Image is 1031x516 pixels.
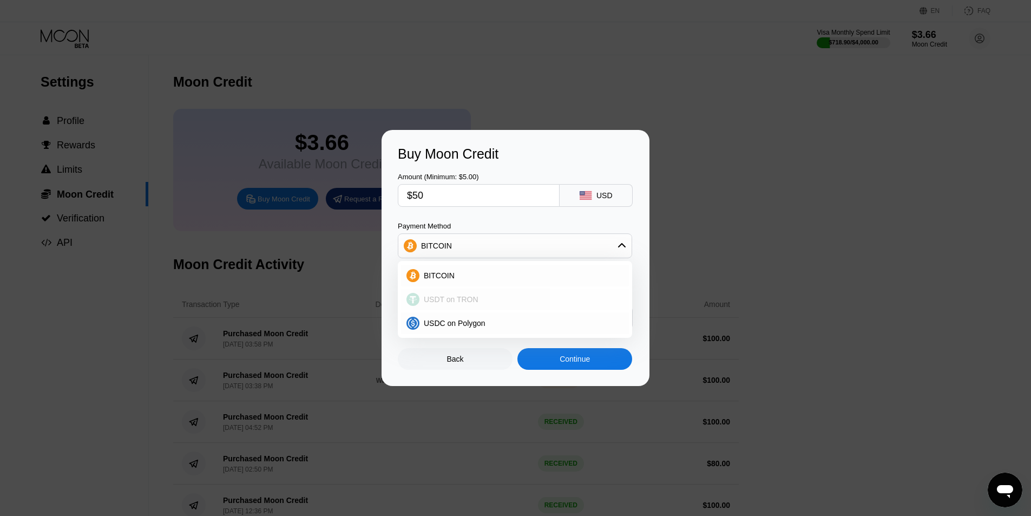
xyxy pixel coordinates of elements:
span: USDT on TRON [424,295,478,304]
div: BITCOIN [401,265,629,286]
div: USDT on TRON [401,289,629,310]
div: BITCOIN [421,241,452,250]
span: USDC on Polygon [424,319,485,328]
div: USDC on Polygon [401,312,629,334]
div: Back [398,348,513,370]
input: $0.00 [407,185,550,206]
iframe: Mesajlaşma penceresini başlatma düğmesi [988,473,1022,507]
div: USD [596,191,613,200]
div: Continue [560,355,590,363]
div: Payment Method [398,222,632,230]
div: Continue [517,348,632,370]
span: BITCOIN [424,271,455,280]
div: Amount (Minimum: $5.00) [398,173,560,181]
div: Buy Moon Credit [398,146,633,162]
div: BITCOIN [398,235,632,257]
div: Back [447,355,464,363]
